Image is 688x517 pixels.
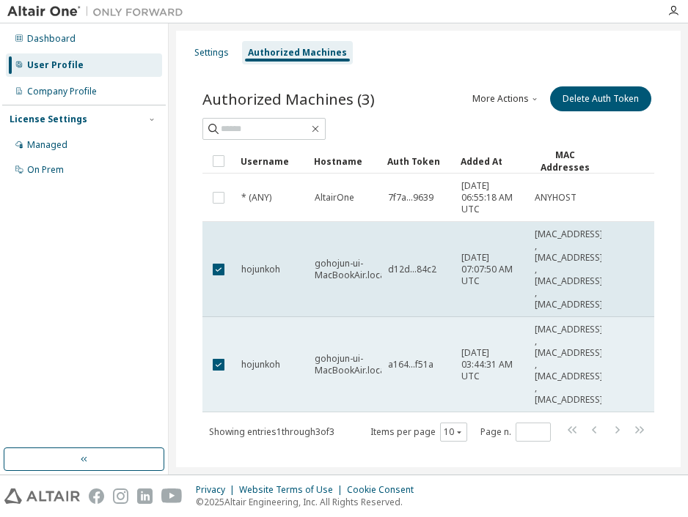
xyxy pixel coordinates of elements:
span: Showing entries 1 through 3 of 3 [209,425,334,438]
p: © 2025 Altair Engineering, Inc. All Rights Reserved. [196,496,422,508]
div: User Profile [27,59,84,71]
span: AltairOne [315,192,354,204]
span: d12d...84c2 [388,264,436,275]
img: altair_logo.svg [4,488,80,504]
span: gohojun-ui-MacBookAir.local [315,258,387,281]
span: hojunkoh [241,359,280,371]
button: More Actions [471,86,541,111]
div: Hostname [314,149,376,173]
div: Authorized Machines [248,47,347,59]
span: [DATE] 07:07:50 AM UTC [461,252,522,287]
div: Managed [27,139,67,151]
div: Settings [194,47,229,59]
div: Privacy [196,484,239,496]
div: Added At [461,149,522,173]
div: License Settings [10,114,87,125]
img: Altair One [7,4,191,19]
span: 7f7a...9639 [388,192,433,204]
span: hojunkoh [241,264,280,275]
div: Dashboard [27,33,76,45]
span: Page n. [480,423,551,442]
img: facebook.svg [89,488,104,504]
span: Authorized Machines (3) [202,89,375,109]
img: instagram.svg [113,488,128,504]
span: [DATE] 03:44:31 AM UTC [461,347,522,382]
span: ANYHOST [535,192,577,204]
span: [MAC_ADDRESS] , [MAC_ADDRESS] , [MAC_ADDRESS] , [MAC_ADDRESS] [535,228,603,310]
span: Items per page [370,423,467,442]
div: Auth Token [387,149,449,173]
div: Company Profile [27,86,97,97]
span: * (ANY) [241,192,271,204]
img: linkedin.svg [137,488,153,504]
img: youtube.svg [161,488,183,504]
div: Username [241,149,302,173]
span: [MAC_ADDRESS] , [MAC_ADDRESS] , [MAC_ADDRESS] , [MAC_ADDRESS] [535,324,603,406]
button: Delete Auth Token [550,86,651,111]
span: [DATE] 06:55:18 AM UTC [461,180,522,215]
div: MAC Addresses [534,149,596,174]
div: On Prem [27,164,64,176]
div: Website Terms of Use [239,484,347,496]
div: Cookie Consent [347,484,422,496]
span: gohojun-ui-MacBookAir.local [315,353,387,376]
span: a164...f51a [388,359,433,371]
button: 10 [444,426,464,438]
